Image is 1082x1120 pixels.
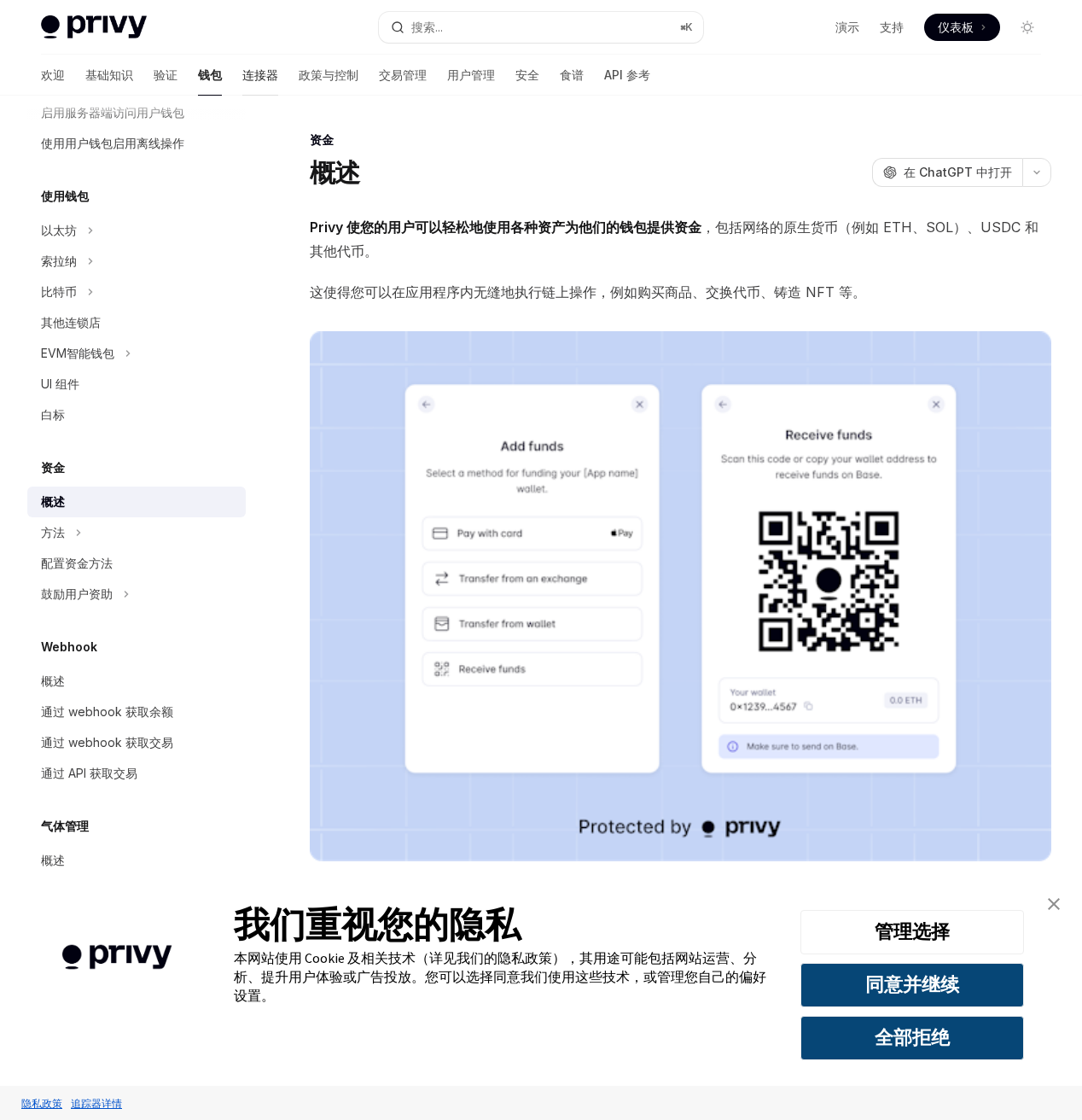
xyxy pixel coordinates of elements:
font: 交易管理 [379,67,427,82]
img: 图片/Funding.png [310,331,1051,861]
font: 通过 API 获取交易 [41,766,137,780]
button: 同意并继续 [800,963,1024,1007]
font: 使用用户钱包启用离线操作 [41,136,184,150]
font: 比特币 [41,284,77,299]
font: 白标 [41,407,65,422]
font: UI 组件 [41,376,79,391]
font: 气体管理 [41,819,89,833]
font: 连接器 [242,67,278,82]
button: 在 ChatGPT 中打开 [872,158,1022,187]
button: 打开搜索 [379,12,703,43]
a: 使用用户钱包启用离线操作 [27,128,246,159]
font: 本网站使用 Cookie 及相关技术（详见我们的隐私政策），其用途可能包括网站运营、分析、提升用户体验或广告投放。您可以选择同意我们使用这些技术，或管理您自己的偏好设置。 [234,949,766,1004]
font: 欢迎 [41,67,65,82]
a: API 参考 [604,55,650,96]
font: 概述 [41,674,65,688]
font: 管理选择 [875,919,950,943]
font: 概述 [41,853,65,867]
a: 通过 API 获取交易 [27,758,246,789]
a: 政策与控制 [299,55,358,96]
a: 概述 [27,845,246,876]
button: 切换 EVM 智能钱包部分 [27,338,246,369]
a: 关闭横幅 [1037,887,1071,921]
font: API 参考 [604,67,650,82]
font: 同意并继续 [865,972,959,996]
button: 切换 Solana 部分 [27,246,246,277]
a: 演示 [835,19,859,36]
font: 支持 [880,20,904,34]
a: 用户管理 [447,55,495,96]
font: 鼓励用户资助 [41,586,113,601]
font: 通过 webhook 获取余额 [41,704,173,719]
font: 用户管理 [447,67,495,82]
font: 追踪器详情 [71,1097,122,1110]
font: 我们重视您的隐私 [234,902,521,947]
a: 钱包 [198,55,222,96]
font: 方法 [41,525,65,540]
font: 资金 [41,460,65,475]
button: 切换方法部分 [27,517,246,548]
a: 其他连锁店 [27,307,246,338]
a: 食谱 [560,55,584,96]
a: 配置资金方法 [27,548,246,579]
a: 基础知识 [85,55,133,96]
font: ⌘ [680,20,685,33]
font: K [685,20,693,33]
font: 使用钱包 [41,189,89,203]
font: 资金 [310,132,334,147]
font: 仪表板 [938,20,974,34]
font: 其他连锁店 [41,315,101,330]
a: UI 组件 [27,369,246,400]
a: 连接器 [242,55,278,96]
img: 公司徽标 [26,920,208,995]
a: 白标 [27,400,246,430]
img: 关闭横幅 [1048,898,1060,910]
button: 全部拒绝 [800,1016,1024,1060]
font: EVM智能钱包 [41,346,114,360]
font: 演示 [835,20,859,34]
a: 安全 [515,55,539,96]
a: 支持 [880,19,904,36]
font: 隐私政策 [21,1097,62,1110]
button: 管理选择 [800,910,1024,954]
font: 配置资金方法 [41,556,113,570]
font: 搜索... [411,20,443,34]
button: 切换比特币部分 [27,277,246,307]
font: Webhook [41,639,97,654]
font: 以太坊 [41,223,77,237]
a: 交易管理 [379,55,427,96]
font: 索拉纳 [41,254,77,268]
font: 基础知识 [85,67,133,82]
font: 全部拒绝 [875,1025,950,1049]
font: 这使得您可以在应用程序内无缝地执行链上操作，例如购买商品、交换代币、铸造 NFT 等。 [310,283,866,300]
font: 通过 webhook 获取交易 [41,735,173,750]
a: 通过 webhook 获取余额 [27,697,246,727]
a: 概述 [27,666,246,697]
a: 隐私政策 [17,1088,67,1118]
a: 追踪器详情 [67,1088,126,1118]
a: 验证 [154,55,177,96]
font: 在 ChatGPT 中打开 [904,165,1012,179]
font: 钱包 [198,67,222,82]
font: 安全 [515,67,539,82]
a: 欢迎 [41,55,65,96]
a: 概述 [27,487,246,517]
font: 食谱 [560,67,584,82]
font: 概述 [41,494,65,509]
font: 概述 [310,157,360,188]
font: 验证 [154,67,177,82]
button: 切换暗模式 [1014,14,1041,41]
a: 通过 webhook 获取交易 [27,727,246,758]
button: 切换提示用户资助部分 [27,579,246,610]
a: 仪表板 [924,14,1000,41]
font: 政策与控制 [299,67,358,82]
img: 灯光标志 [41,15,147,39]
font: Privy 使您的用户可以轻松地使用各种资产为他们的钱包提供资金 [310,219,701,236]
button: 切换以太坊部分 [27,215,246,246]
